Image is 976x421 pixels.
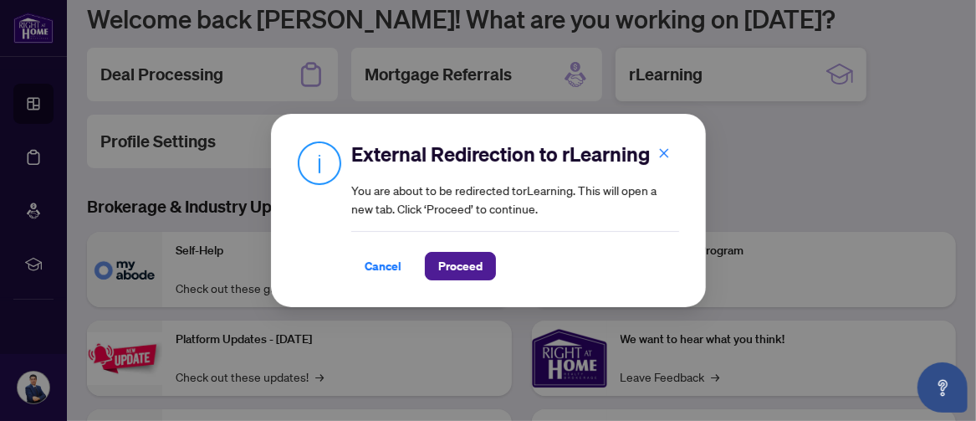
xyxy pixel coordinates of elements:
h2: External Redirection to rLearning [351,141,679,167]
span: Cancel [365,253,401,280]
div: You are about to be redirected to rLearning . This will open a new tab. Click ‘Proceed’ to continue. [351,141,679,280]
button: Open asap [917,362,968,413]
button: Proceed [425,252,496,280]
img: Info Icon [298,141,341,185]
button: Cancel [351,252,415,280]
span: close [658,147,670,159]
span: Proceed [438,253,483,280]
